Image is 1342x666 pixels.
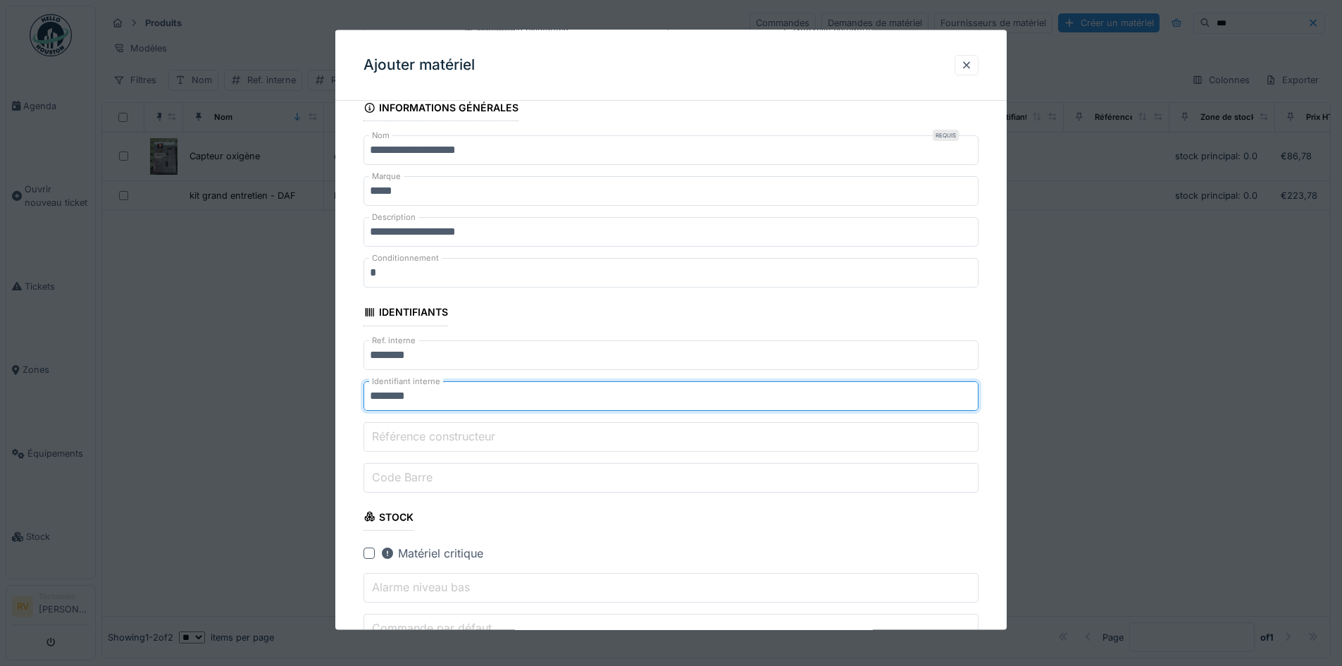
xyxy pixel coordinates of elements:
label: Référence constructeur [369,427,498,444]
label: Commande par défaut [369,619,495,636]
div: Requis [933,130,959,141]
label: Code Barre [369,468,435,485]
label: Alarme niveau bas [369,578,473,595]
label: Conditionnement [369,252,442,264]
div: Stock [364,506,414,530]
label: Identifiant interne [369,375,443,387]
div: Matériel critique [380,544,483,561]
label: Description [369,211,418,223]
label: Ref. interne [369,334,418,346]
label: Marque [369,171,404,183]
h3: Ajouter matériel [364,56,475,74]
div: Informations générales [364,97,518,121]
div: Identifiants [364,302,448,326]
label: Nom [369,130,392,142]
